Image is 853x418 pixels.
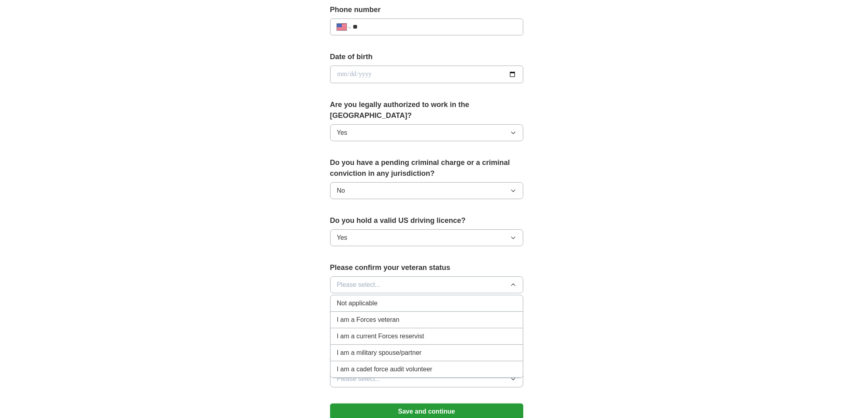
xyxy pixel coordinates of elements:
span: I am a cadet force audit volunteer [337,364,432,374]
span: No [337,186,345,196]
span: Please select... [337,280,381,290]
button: Please select... [330,371,523,387]
span: Please select... [337,374,381,384]
button: Yes [330,229,523,246]
label: Do you have a pending criminal charge or a criminal conviction in any jurisdiction? [330,157,523,179]
label: Do you hold a valid US driving licence? [330,215,523,226]
label: Are you legally authorized to work in the [GEOGRAPHIC_DATA]? [330,99,523,121]
button: Please select... [330,276,523,293]
label: Phone number [330,4,523,15]
span: I am a current Forces reservist [337,332,424,341]
span: Yes [337,128,347,138]
span: Yes [337,233,347,243]
button: Yes [330,124,523,141]
label: Please confirm your veteran status [330,262,523,273]
button: No [330,182,523,199]
span: I am a Forces veteran [337,315,400,325]
label: Date of birth [330,51,523,62]
span: I am a military spouse/partner [337,348,422,358]
span: Not applicable [337,299,378,308]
